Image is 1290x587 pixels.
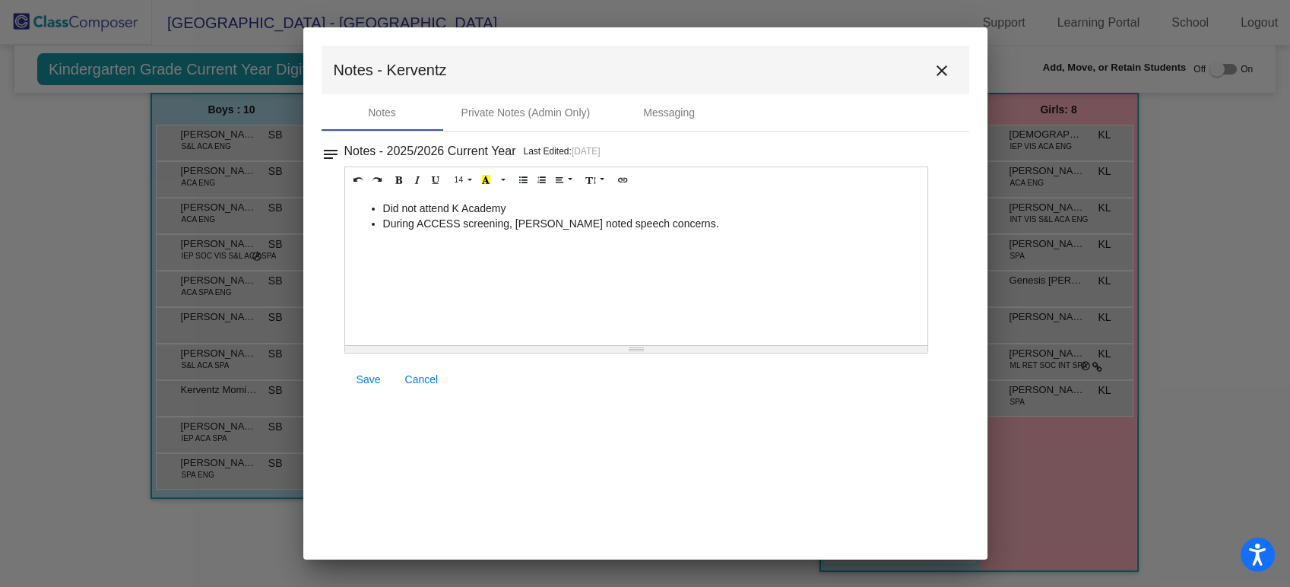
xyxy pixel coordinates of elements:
button: Ordered list (CTRL+SHIFT+NUM8) [532,171,551,189]
div: Messaging [643,105,695,121]
button: Redo (CTRL+Y) [367,171,386,189]
button: Underline (CTRL+U) [426,171,445,189]
p: Last Edited: [523,144,600,159]
mat-icon: close [933,62,951,80]
button: Undo (CTRL+Z) [349,171,368,189]
button: Recent Color [477,171,496,189]
li: During ACCESS screening, [PERSON_NAME] noted speech concerns. [383,216,921,231]
button: Italic (CTRL+I) [408,171,427,189]
span: Save [357,373,381,386]
li: Did not attend K Academy [383,201,921,216]
span: [DATE] [572,146,601,157]
button: Font Size [449,171,477,189]
button: Line Height [582,171,610,189]
button: Link (CTRL+K) [613,171,632,189]
span: Notes - Kerventz [334,58,447,82]
h3: Notes - 2025/2026 Current Year [344,141,516,162]
div: Private Notes (Admin Only) [461,105,591,121]
button: Unordered list (CTRL+SHIFT+NUM7) [514,171,533,189]
div: Resize [345,346,928,353]
button: More Color [495,171,510,189]
button: Paragraph [550,171,578,189]
span: 14 [455,175,464,184]
mat-icon: notes [322,141,340,159]
div: Notes [368,105,396,121]
button: Bold (CTRL+B) [390,171,409,189]
span: Cancel [405,373,439,386]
